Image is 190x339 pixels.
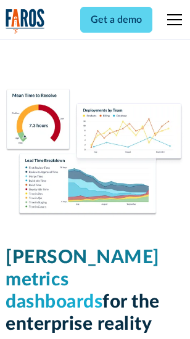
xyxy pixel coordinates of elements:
[6,248,160,311] span: [PERSON_NAME] metrics dashboards
[6,9,45,34] a: home
[6,9,45,34] img: Logo of the analytics and reporting company Faros.
[6,247,184,335] h1: for the enterprise reality
[80,7,152,33] a: Get a demo
[6,89,184,217] img: Dora Metrics Dashboard
[160,5,184,35] div: menu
